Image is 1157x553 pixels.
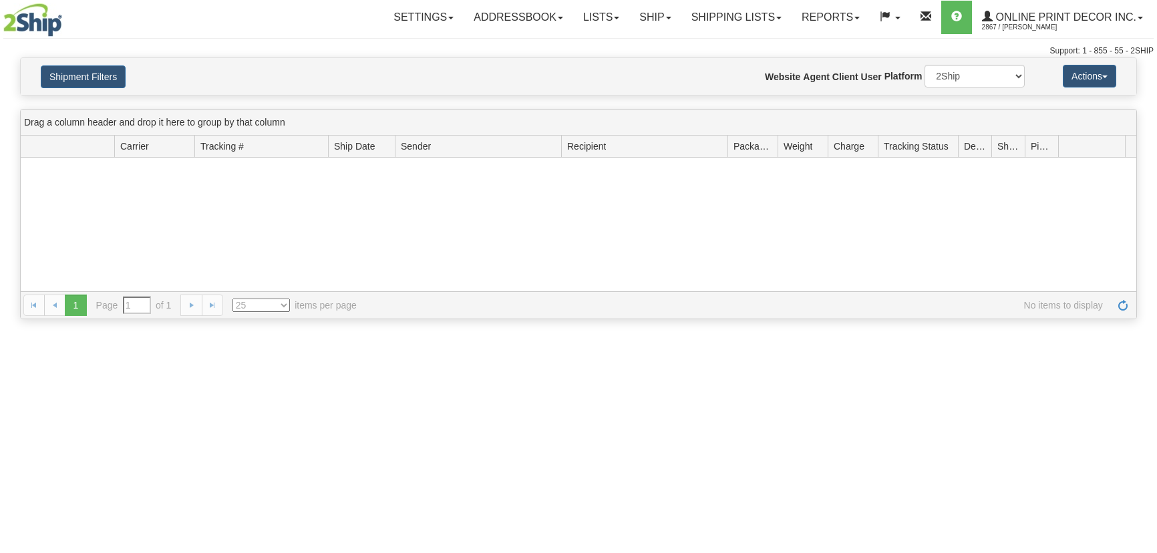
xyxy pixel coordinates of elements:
[884,69,923,83] label: Platform
[681,1,792,34] a: Shipping lists
[861,70,882,83] label: User
[733,140,772,153] span: Packages
[1063,65,1116,87] button: Actions
[972,1,1153,34] a: Online Print Decor Inc. 2867 / [PERSON_NAME]
[834,140,864,153] span: Charge
[200,140,244,153] span: Tracking #
[765,70,800,83] label: Website
[3,3,62,37] img: logo2867.jpg
[803,70,830,83] label: Agent
[21,110,1136,136] div: grid grouping header
[997,140,1019,153] span: Shipment Issues
[3,45,1154,57] div: Support: 1 - 855 - 55 - 2SHIP
[629,1,681,34] a: Ship
[982,21,1082,34] span: 2867 / [PERSON_NAME]
[1112,295,1134,316] a: Refresh
[964,140,986,153] span: Delivery Status
[784,140,812,153] span: Weight
[65,295,86,316] span: 1
[120,140,149,153] span: Carrier
[383,1,464,34] a: Settings
[573,1,629,34] a: Lists
[993,11,1136,23] span: Online Print Decor Inc.
[375,299,1103,312] span: No items to display
[401,140,431,153] span: Sender
[884,140,949,153] span: Tracking Status
[232,299,357,312] span: items per page
[41,65,126,88] button: Shipment Filters
[334,140,375,153] span: Ship Date
[96,297,172,314] span: Page of 1
[464,1,573,34] a: Addressbook
[832,70,858,83] label: Client
[792,1,870,34] a: Reports
[1031,140,1053,153] span: Pickup Status
[567,140,606,153] span: Recipient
